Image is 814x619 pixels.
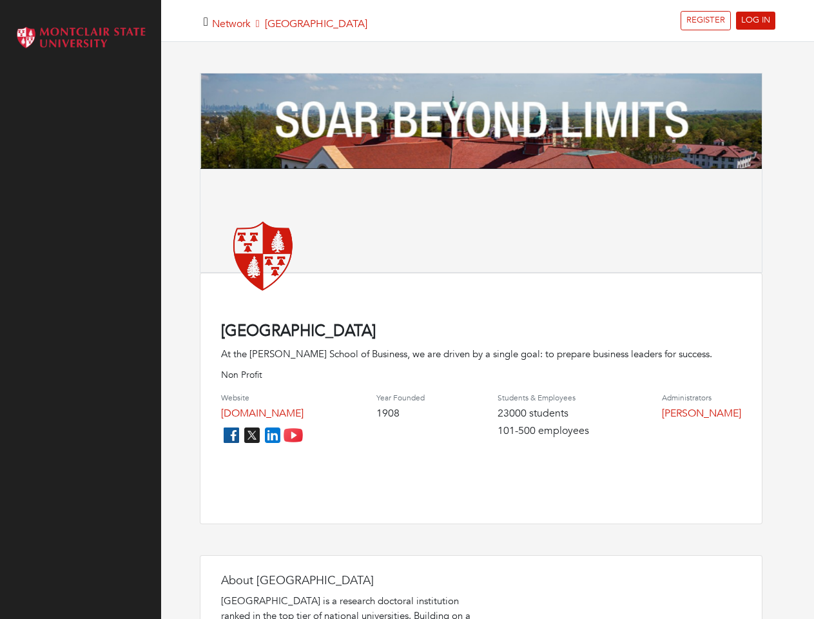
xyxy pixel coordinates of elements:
h4: 1908 [376,408,425,420]
img: Montclair%20Banner.png [200,74,762,170]
h4: 23000 students [498,408,589,420]
a: [PERSON_NAME] [662,406,741,420]
h4: Website [221,393,304,402]
a: Network [212,17,251,31]
h4: Students & Employees [498,393,589,402]
a: LOG IN [736,12,775,30]
h4: Year Founded [376,393,425,402]
h4: About [GEOGRAPHIC_DATA] [221,574,479,588]
h4: Administrators [662,393,741,402]
img: montclair-state-university.png [221,213,305,297]
h5: [GEOGRAPHIC_DATA] [212,18,367,30]
img: facebook_icon-256f8dfc8812ddc1b8eade64b8eafd8a868ed32f90a8d2bb44f507e1979dbc24.png [221,425,242,446]
img: twitter_icon-7d0bafdc4ccc1285aa2013833b377ca91d92330db209b8298ca96278571368c9.png [242,425,262,446]
h4: 101-500 employees [498,425,589,437]
img: linkedin_icon-84db3ca265f4ac0988026744a78baded5d6ee8239146f80404fb69c9eee6e8e7.png [262,425,283,446]
p: Non Profit [221,368,741,382]
div: At the [PERSON_NAME] School of Business, we are driven by a single goal: to prepare business lead... [221,347,741,362]
img: Montclair_logo.png [13,23,148,54]
a: REGISTER [681,11,731,30]
h4: [GEOGRAPHIC_DATA] [221,322,741,341]
img: youtube_icon-fc3c61c8c22f3cdcae68f2f17984f5f016928f0ca0694dd5da90beefb88aa45e.png [283,425,304,446]
a: [DOMAIN_NAME] [221,406,304,420]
